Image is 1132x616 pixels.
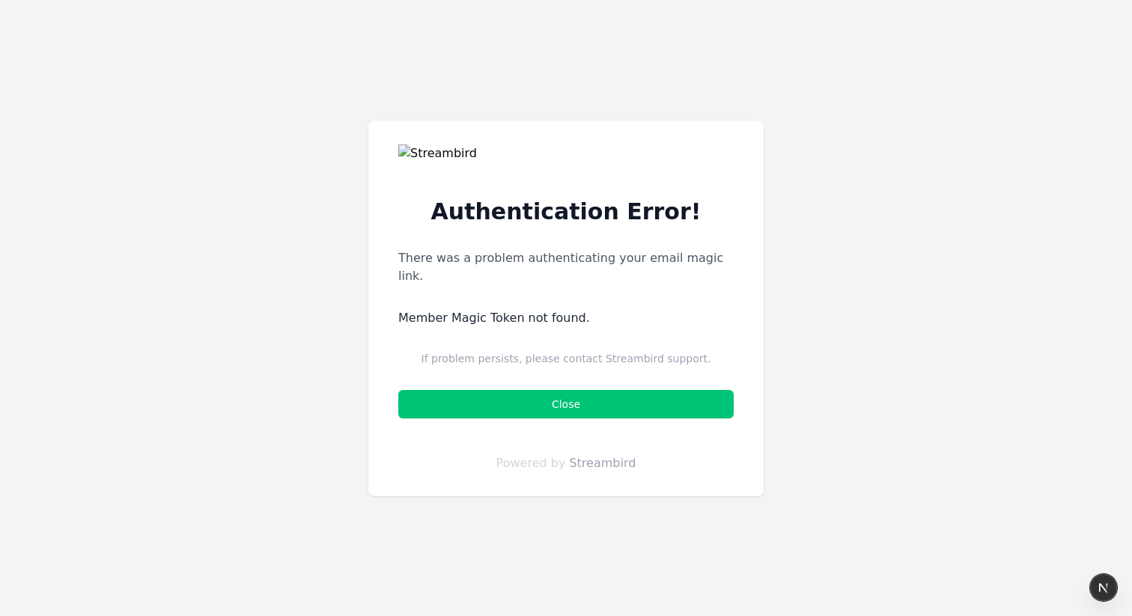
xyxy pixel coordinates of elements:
p: If problem persists, please contact Streambird support. [398,351,734,366]
a: Streambird [569,456,636,470]
p: There was a problem authenticating your email magic link. [398,249,734,285]
span: Powered by [496,456,566,470]
p: Member Magic Token not found. [398,309,734,327]
h2: Authentication Error! [398,198,734,225]
img: Streambird [398,144,734,180]
button: Close [398,390,734,418]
